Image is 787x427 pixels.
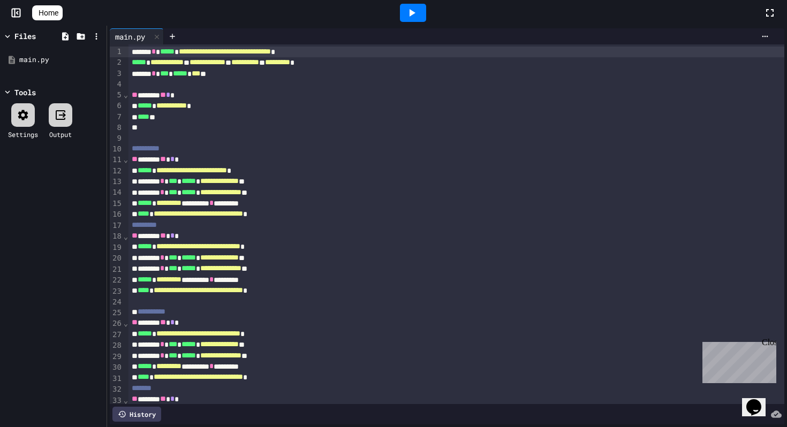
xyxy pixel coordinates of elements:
[49,129,72,139] div: Output
[123,90,128,99] span: Fold line
[39,7,58,18] span: Home
[110,68,123,79] div: 3
[110,112,123,123] div: 7
[110,28,164,44] div: main.py
[123,319,128,327] span: Fold line
[123,155,128,164] span: Fold line
[110,166,123,177] div: 12
[110,264,123,275] div: 21
[110,384,123,395] div: 32
[110,220,123,231] div: 17
[110,231,123,242] div: 18
[110,31,150,42] div: main.py
[110,242,123,253] div: 19
[110,133,123,144] div: 9
[110,177,123,187] div: 13
[110,340,123,351] div: 28
[123,232,128,241] span: Fold line
[110,187,123,198] div: 14
[110,275,123,286] div: 22
[110,373,123,384] div: 31
[110,155,123,165] div: 11
[110,209,123,220] div: 16
[110,253,123,264] div: 20
[110,57,123,68] div: 2
[742,384,776,416] iframe: chat widget
[112,407,161,422] div: History
[698,338,776,383] iframe: chat widget
[4,4,74,68] div: Chat with us now!Close
[110,90,123,101] div: 5
[32,5,63,20] a: Home
[110,199,123,209] div: 15
[110,318,123,329] div: 26
[14,30,36,42] div: Files
[110,79,123,90] div: 4
[110,395,123,406] div: 33
[19,55,103,65] div: main.py
[110,308,123,318] div: 25
[110,123,123,133] div: 8
[14,87,36,98] div: Tools
[110,144,123,155] div: 10
[110,330,123,340] div: 27
[8,129,38,139] div: Settings
[110,352,123,362] div: 29
[110,101,123,111] div: 6
[110,286,123,297] div: 23
[110,47,123,57] div: 1
[110,362,123,373] div: 30
[123,396,128,405] span: Fold line
[110,297,123,308] div: 24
